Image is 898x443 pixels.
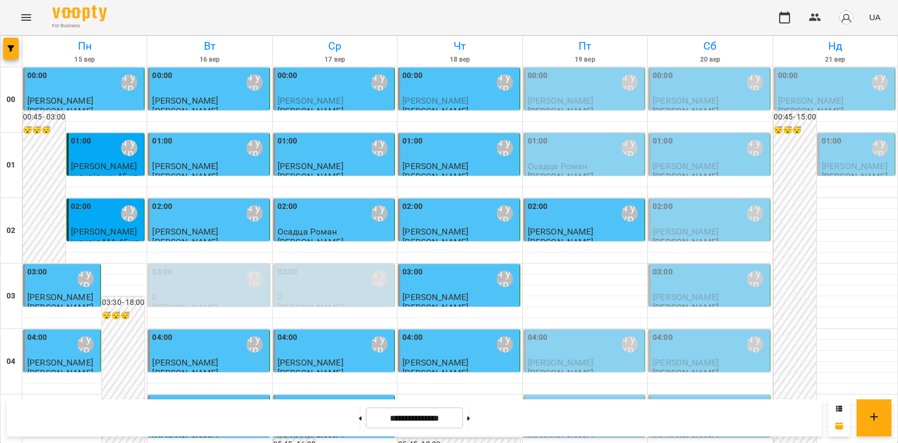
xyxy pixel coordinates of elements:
[528,226,594,237] span: [PERSON_NAME]
[528,106,594,116] p: [PERSON_NAME]
[402,106,468,116] p: [PERSON_NAME]
[27,357,93,368] span: [PERSON_NAME]
[402,266,423,278] label: 03:00
[278,70,298,82] label: 00:00
[528,161,588,171] span: Осадца Роман
[278,172,343,181] p: [PERSON_NAME]
[152,95,218,106] span: [PERSON_NAME]
[653,135,673,147] label: 01:00
[653,161,719,171] span: [PERSON_NAME]
[102,310,144,322] h6: 😴😴😴
[246,271,263,287] div: Мойсук Надія\ ма укр\шч укр\ https://us06web.zoom.us/j/84559859332
[653,106,719,116] p: [PERSON_NAME]
[149,38,270,55] h6: Вт
[653,172,719,181] p: [PERSON_NAME]
[278,368,343,378] p: [PERSON_NAME]
[152,357,218,368] span: [PERSON_NAME]
[278,201,298,213] label: 02:00
[402,201,423,213] label: 02:00
[121,74,137,91] div: Мойсук Надія\ ма укр\шч укр\ https://us06web.zoom.us/j/84559859332
[402,303,468,312] p: [PERSON_NAME]
[497,336,513,352] div: Мойсук Надія\ ма укр\шч укр\ https://us06web.zoom.us/j/84559859332
[402,161,468,171] span: [PERSON_NAME]
[402,237,468,247] p: [PERSON_NAME]
[24,38,145,55] h6: Пн
[27,292,93,302] span: [PERSON_NAME]
[27,332,47,344] label: 04:00
[152,303,218,312] p: [PERSON_NAME]
[278,266,298,278] label: 03:00
[152,161,218,171] span: [PERSON_NAME]
[525,38,646,55] h6: Пт
[121,205,137,221] div: Мойсук Надія\ ма укр\шч укр\ https://us06web.zoom.us/j/84559859332
[246,336,263,352] div: Мойсук Надія\ ма укр\шч укр\ https://us06web.zoom.us/j/84559859332
[278,135,298,147] label: 01:00
[371,74,388,91] div: Мойсук Надія\ ма укр\шч укр\ https://us06web.zoom.us/j/84559859332
[822,161,888,171] span: [PERSON_NAME]
[71,237,140,247] p: індивід МА 45 хв
[653,357,719,368] span: [PERSON_NAME]
[7,290,15,302] h6: 03
[747,140,763,156] div: Мойсук Надія\ ма укр\шч укр\ https://us06web.zoom.us/j/84559859332
[649,38,770,55] h6: Сб
[653,266,673,278] label: 03:00
[149,55,270,65] h6: 16 вер
[23,111,65,123] h6: 00:45 - 03:00
[653,303,719,312] p: [PERSON_NAME]
[152,106,218,116] p: [PERSON_NAME]
[402,357,468,368] span: [PERSON_NAME]
[622,140,638,156] div: Мойсук Надія\ ма укр\шч укр\ https://us06web.zoom.us/j/84559859332
[497,140,513,156] div: Мойсук Надія\ ма укр\шч укр\ https://us06web.zoom.us/j/84559859332
[71,201,91,213] label: 02:00
[622,336,638,352] div: Мойсук Надія\ ма укр\шч укр\ https://us06web.zoom.us/j/84559859332
[528,70,548,82] label: 00:00
[869,11,881,23] span: UA
[528,95,594,106] span: [PERSON_NAME]
[528,135,548,147] label: 01:00
[71,135,91,147] label: 01:00
[653,332,673,344] label: 04:00
[102,297,144,309] h6: 03:30 - 18:00
[152,172,218,181] p: [PERSON_NAME]
[371,140,388,156] div: Мойсук Надія\ ма укр\шч укр\ https://us06web.zoom.us/j/84559859332
[402,95,468,106] span: [PERSON_NAME]
[27,368,93,378] p: [PERSON_NAME]
[778,70,798,82] label: 00:00
[278,357,343,368] span: [PERSON_NAME]
[747,336,763,352] div: Мойсук Надія\ ма укр\шч укр\ https://us06web.zoom.us/j/84559859332
[872,140,888,156] div: Мойсук Надія\ ма укр\шч укр\ https://us06web.zoom.us/j/84559859332
[399,55,520,65] h6: 18 вер
[653,70,673,82] label: 00:00
[622,205,638,221] div: Мойсук Надія\ ма укр\шч укр\ https://us06web.zoom.us/j/84559859332
[278,237,343,247] p: [PERSON_NAME]
[24,55,145,65] h6: 15 вер
[27,303,93,312] p: [PERSON_NAME]
[274,38,395,55] h6: Ср
[402,135,423,147] label: 01:00
[278,226,337,237] span: Осадца Роман
[653,368,719,378] p: [PERSON_NAME]
[152,226,218,237] span: [PERSON_NAME]
[402,226,468,237] span: [PERSON_NAME]
[71,161,137,171] span: [PERSON_NAME]
[839,10,854,25] img: avatar_s.png
[528,332,548,344] label: 04:00
[278,161,343,171] span: [PERSON_NAME]
[402,70,423,82] label: 00:00
[399,38,520,55] h6: Чт
[822,172,888,181] p: [PERSON_NAME]
[246,140,263,156] div: Мойсук Надія\ ма укр\шч укр\ https://us06web.zoom.us/j/84559859332
[497,74,513,91] div: Мойсук Надія\ ма укр\шч укр\ https://us06web.zoom.us/j/84559859332
[528,201,548,213] label: 02:00
[653,226,719,237] span: [PERSON_NAME]
[528,357,594,368] span: [PERSON_NAME]
[13,4,39,31] button: Menu
[774,111,816,123] h6: 00:45 - 15:00
[653,237,719,247] p: [PERSON_NAME]
[778,95,844,106] span: [PERSON_NAME]
[71,172,138,181] p: індивід шч 45 хв
[872,74,888,91] div: Мойсук Надія\ ма укр\шч укр\ https://us06web.zoom.us/j/84559859332
[278,292,392,302] p: 0
[528,172,594,181] p: [PERSON_NAME]
[52,22,107,29] span: For Business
